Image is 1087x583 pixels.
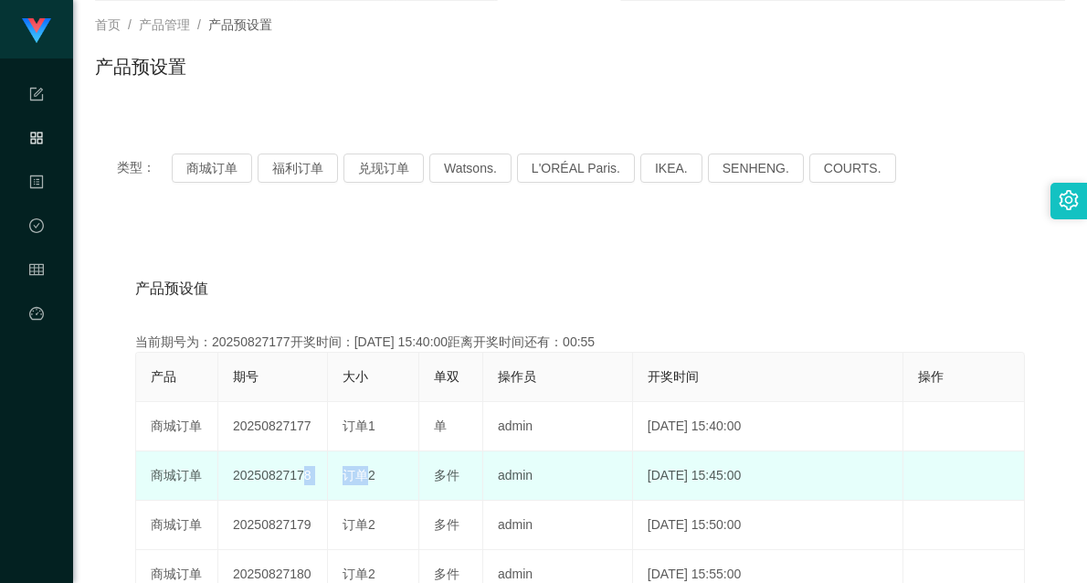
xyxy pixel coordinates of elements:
[135,333,1025,352] div: 当前期号为：20250827177开奖时间：[DATE] 15:40:00距离开奖时间还有：00:55
[233,369,259,384] span: 期号
[633,402,903,451] td: [DATE] 15:40:00
[136,451,218,501] td: 商城订单
[343,517,375,532] span: 订单2
[29,166,44,203] i: 图标: profile
[809,154,896,183] button: COURTS.
[29,79,44,115] i: 图标: form
[29,88,44,250] span: 系统配置
[128,17,132,32] span: /
[218,501,328,550] td: 20250827179
[95,17,121,32] span: 首页
[429,154,512,183] button: Watsons.
[434,369,459,384] span: 单双
[29,175,44,338] span: 内容中心
[29,254,44,291] i: 图标: table
[208,17,272,32] span: 产品预设置
[29,296,44,481] a: 图标: dashboard平台首页
[648,369,699,384] span: 开奖时间
[633,451,903,501] td: [DATE] 15:45:00
[29,132,44,294] span: 产品管理
[29,263,44,426] span: 会员管理
[172,154,252,183] button: 商城订单
[1059,190,1079,210] i: 图标: setting
[29,122,44,159] i: 图标: appstore-o
[151,369,176,384] span: 产品
[343,154,424,183] button: 兑现订单
[434,567,459,581] span: 多件
[258,154,338,183] button: 福利订单
[95,53,186,80] h1: 产品预设置
[135,278,208,300] span: 产品预设值
[343,369,368,384] span: 大小
[22,18,51,44] img: logo.9652507e.png
[633,501,903,550] td: [DATE] 15:50:00
[498,369,536,384] span: 操作员
[343,468,375,482] span: 订单2
[483,501,633,550] td: admin
[29,219,44,382] span: 数据中心
[483,451,633,501] td: admin
[139,17,190,32] span: 产品管理
[434,517,459,532] span: 多件
[434,468,459,482] span: 多件
[708,154,804,183] button: SENHENG.
[918,369,944,384] span: 操作
[117,154,172,183] span: 类型：
[517,154,635,183] button: L'ORÉAL Paris.
[434,419,447,433] span: 单
[343,419,375,433] span: 订单1
[136,402,218,451] td: 商城订单
[343,567,375,581] span: 订单2
[640,154,702,183] button: IKEA.
[197,17,201,32] span: /
[218,402,328,451] td: 20250827177
[218,451,328,501] td: 20250827178
[483,402,633,451] td: admin
[29,210,44,247] i: 图标: check-circle-o
[136,501,218,550] td: 商城订单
